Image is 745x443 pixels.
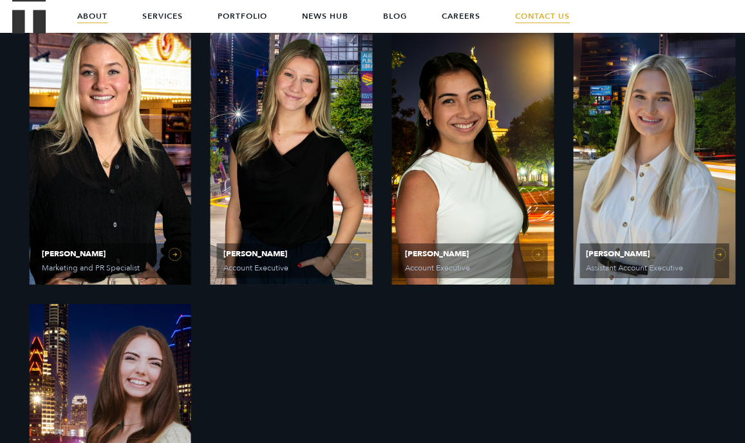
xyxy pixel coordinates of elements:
[29,27,191,285] a: View Bio for Avery Beatty
[573,27,735,285] a: View Bio for Elizabeth Kalwick
[211,27,373,285] a: View Bio for Sydney Miner
[223,250,360,258] span: [PERSON_NAME]
[405,250,542,258] span: [PERSON_NAME]
[42,264,141,272] span: Marketing and PR Specialist
[405,264,504,272] span: Account Executive
[586,264,685,272] span: Assistant Account Executive
[42,250,178,258] span: [PERSON_NAME]
[586,250,722,258] span: [PERSON_NAME]
[392,27,554,285] a: View Bio for Laura Corona
[223,264,323,272] span: Account Executive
